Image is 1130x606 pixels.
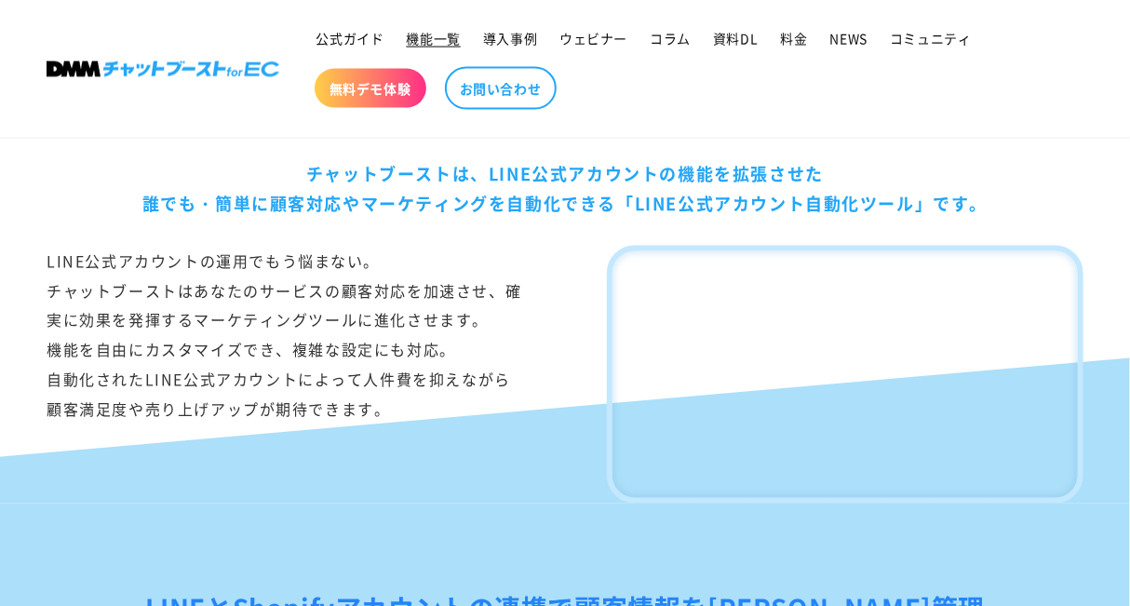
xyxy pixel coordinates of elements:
a: 料金 [770,19,819,58]
a: 公式ガイド [305,19,396,58]
span: 資料DL [713,30,758,47]
a: お問い合わせ [445,67,557,110]
span: 料金 [781,30,808,47]
span: ウェビナー [559,30,627,47]
div: LINE公式アカウントの運用でもう悩まない。 チャットブーストはあなたのサービスの顧客対応を加速させ、確実に効果を発揮するマーケティングツールに進化させます。 機能を自由にカスタマイズでき、複雑... [47,246,523,503]
a: ウェビナー [548,19,639,58]
span: NEWS [830,30,868,47]
a: 機能一覧 [396,19,472,58]
span: コミュニティ [890,30,972,47]
div: チャットブーストは、LINE公式アカウントの機能を拡張させた 誰でも・簡単に顧客対応やマーケティングを自動化できる「LINE公式アカウント自動化ツール」です。 [47,158,1083,219]
a: 無料デモ体験 [315,69,426,108]
a: コラム [639,19,702,58]
span: お問い合わせ [460,80,542,97]
a: NEWS [819,19,879,58]
span: 公式ガイド [316,30,384,47]
img: 株式会社DMM Boost [47,61,279,77]
a: コミュニティ [879,19,983,58]
a: 資料DL [702,19,769,58]
span: 導入事例 [483,30,537,47]
span: 無料デモ体験 [330,80,411,97]
span: コラム [650,30,691,47]
span: 機能一覧 [407,30,461,47]
a: 導入事例 [472,19,548,58]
